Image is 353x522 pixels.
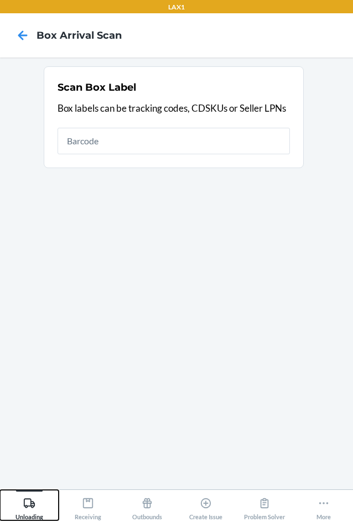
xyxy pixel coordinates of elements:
button: Create Issue [176,490,235,520]
button: Problem Solver [235,490,294,520]
h4: Box Arrival Scan [37,28,122,43]
div: Outbounds [132,493,162,520]
p: LAX1 [168,2,185,12]
button: Receiving [59,490,117,520]
div: Unloading [15,493,43,520]
p: Box labels can be tracking codes, CDSKUs or Seller LPNs [58,101,290,116]
div: Problem Solver [244,493,285,520]
div: Create Issue [189,493,222,520]
div: Receiving [75,493,101,520]
input: Barcode [58,128,290,154]
h2: Scan Box Label [58,80,136,95]
button: More [294,490,353,520]
button: Outbounds [118,490,176,520]
div: More [316,493,331,520]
